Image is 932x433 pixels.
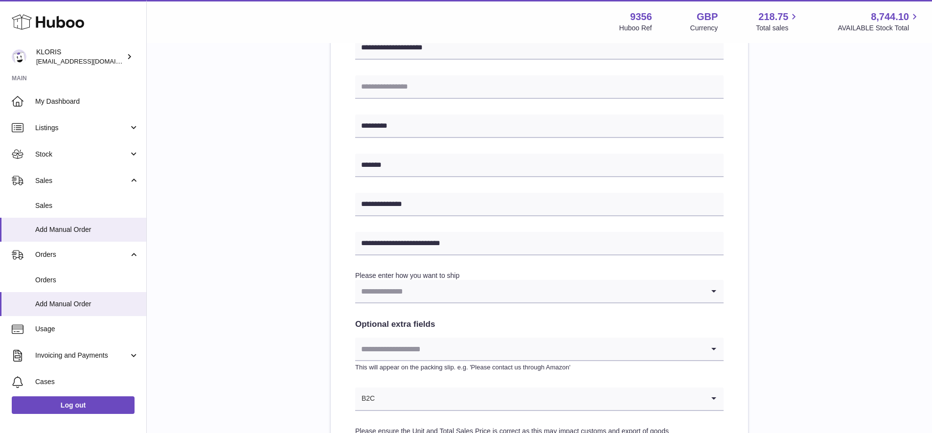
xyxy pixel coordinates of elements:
[35,176,129,185] span: Sales
[35,275,139,285] span: Orders
[355,319,724,330] h2: Optional extra fields
[630,10,652,23] strong: 9356
[355,387,724,411] div: Search for option
[12,396,135,414] a: Log out
[35,225,139,234] span: Add Manual Order
[36,57,144,65] span: [EMAIL_ADDRESS][DOMAIN_NAME]
[871,10,909,23] span: 8,744.10
[758,10,788,23] span: 218.75
[756,10,799,33] a: 218.75 Total sales
[35,351,129,360] span: Invoicing and Payments
[355,387,375,410] span: B2C
[355,363,724,372] p: This will appear on the packing slip. e.g. 'Please contact us through Amazon'
[355,338,724,361] div: Search for option
[838,23,920,33] span: AVAILABLE Stock Total
[838,10,920,33] a: 8,744.10 AVAILABLE Stock Total
[690,23,718,33] div: Currency
[35,123,129,133] span: Listings
[35,324,139,334] span: Usage
[697,10,718,23] strong: GBP
[12,49,26,64] img: huboo@kloriscbd.com
[756,23,799,33] span: Total sales
[355,280,704,302] input: Search for option
[35,97,139,106] span: My Dashboard
[35,250,129,259] span: Orders
[375,387,704,410] input: Search for option
[35,299,139,309] span: Add Manual Order
[355,338,704,360] input: Search for option
[35,150,129,159] span: Stock
[36,47,124,66] div: KLORIS
[35,377,139,387] span: Cases
[35,201,139,210] span: Sales
[619,23,652,33] div: Huboo Ref
[355,272,459,279] label: Please enter how you want to ship
[355,280,724,303] div: Search for option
